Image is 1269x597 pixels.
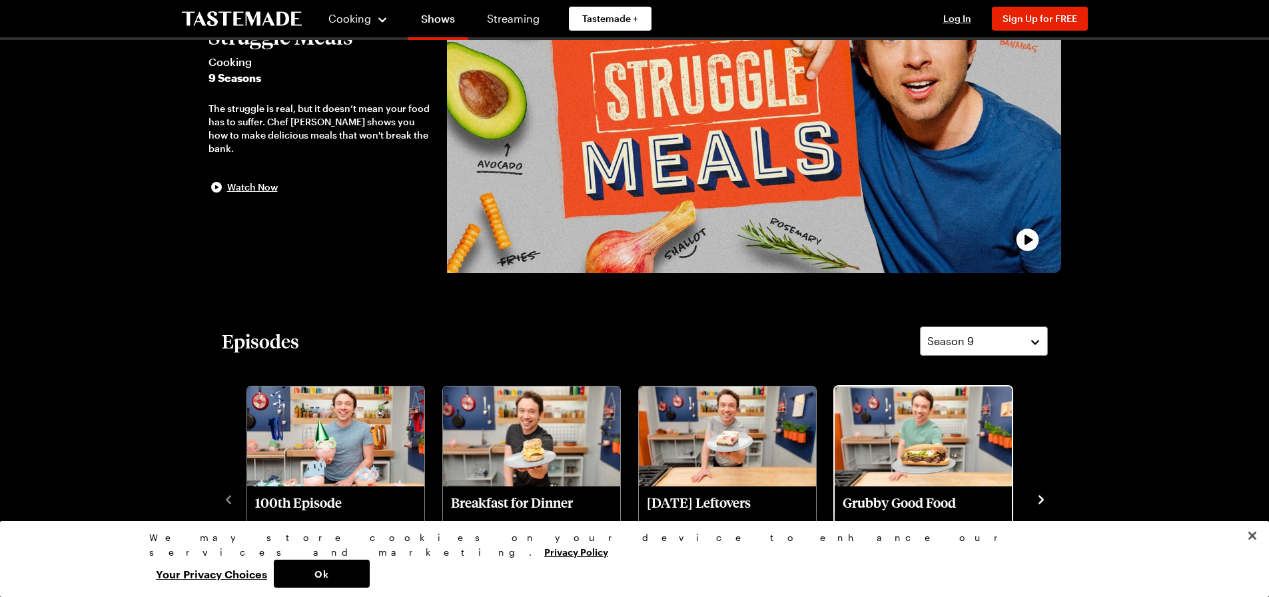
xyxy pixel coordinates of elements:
[328,12,371,25] span: Cooking
[209,25,434,49] h2: Struggle Meals
[569,7,651,31] a: Tastemade +
[328,3,389,35] button: Cooking
[931,12,984,25] button: Log In
[149,530,1108,588] div: Privacy
[451,494,612,526] p: Breakfast for Dinner
[582,12,638,25] span: Tastemade +
[227,181,278,194] span: Watch Now
[408,3,468,40] a: Shows
[209,102,434,155] div: The struggle is real, but it doesn’t mean your food has to suffer. Chef [PERSON_NAME] shows you h...
[639,386,816,486] img: Thanksgiving Leftovers
[1035,490,1048,506] button: navigate to next item
[443,386,620,486] img: Breakfast for Dinner
[943,13,971,24] span: Log In
[1003,13,1077,24] span: Sign Up for FREE
[222,329,299,353] h2: Episodes
[992,7,1088,31] button: Sign Up for FREE
[247,386,424,486] img: 100th Episode
[255,494,416,526] p: 100th Episode
[209,54,434,70] span: Cooking
[149,560,274,588] button: Your Privacy Choices
[843,494,1004,526] p: Grubby Good Food
[274,560,370,588] button: Ok
[182,11,302,27] a: To Tastemade Home Page
[544,545,608,558] a: More information about your privacy, opens in a new tab
[1238,521,1267,550] button: Close
[209,25,434,195] button: Struggle MealsCooking9 SeasonsThe struggle is real, but it doesn’t mean your food has to suffer. ...
[835,386,1012,486] img: Grubby Good Food
[647,494,808,526] p: [DATE] Leftovers
[920,326,1048,356] button: Season 9
[149,530,1108,560] div: We may store cookies on your device to enhance our services and marketing.
[222,490,235,506] button: navigate to previous item
[927,333,974,349] span: Season 9
[209,70,434,86] span: 9 Seasons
